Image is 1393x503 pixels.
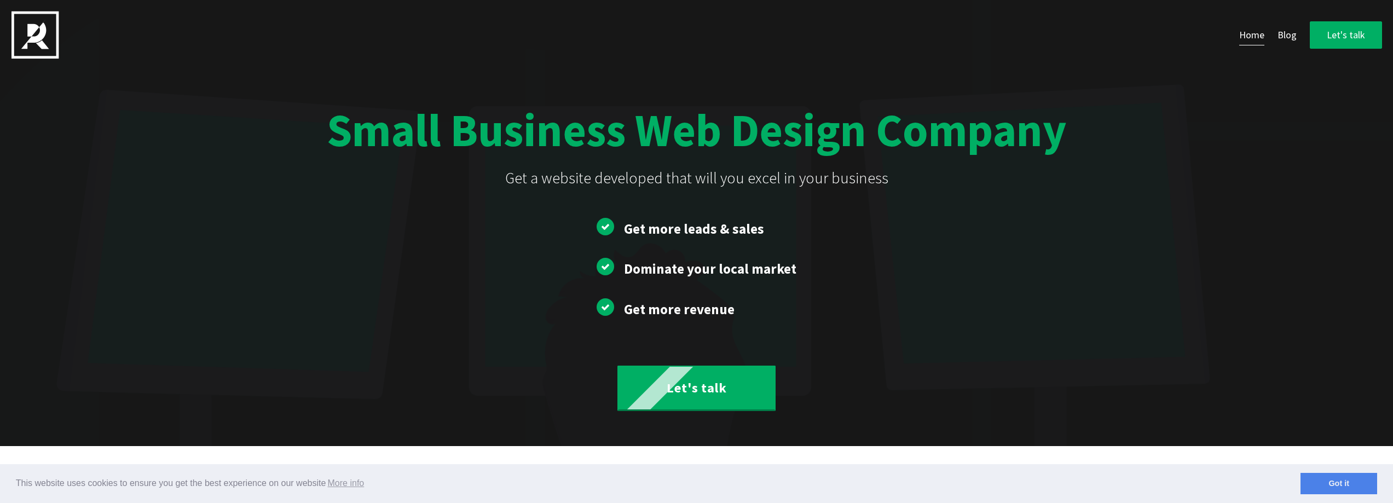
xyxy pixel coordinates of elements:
a: Home [1239,25,1264,46]
img: PROGMATIQ - web design and web development company [11,11,59,59]
a: Let's talk [1310,21,1382,49]
div: Small Business Web Design Company [327,101,1067,160]
span: This website uses cookies to ensure you get the best experience on our website [16,475,1300,492]
span: Get more revenue [624,300,735,318]
a: Let's talk [617,366,776,411]
span: Dominate your local market [624,260,796,277]
a: Blog [1278,25,1297,46]
span: Get more leads & sales [624,220,764,238]
div: Get a website developed that will you excel in your business [505,166,888,191]
a: dismiss cookie message [1300,473,1377,495]
a: learn more about cookies [326,475,366,492]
